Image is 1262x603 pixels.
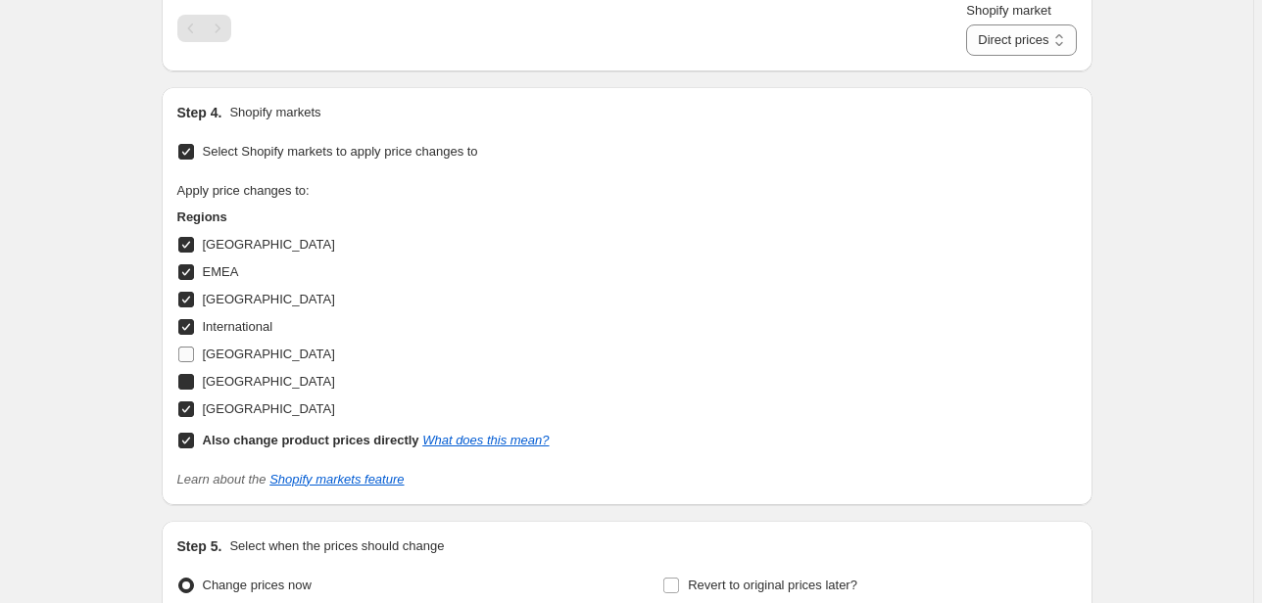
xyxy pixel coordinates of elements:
[203,144,478,159] span: Select Shopify markets to apply price changes to
[229,103,320,122] p: Shopify markets
[203,319,273,334] span: International
[229,536,444,556] p: Select when the prices should change
[203,433,419,447] b: Also change product prices directly
[203,347,335,361] span: [GEOGRAPHIC_DATA]
[177,103,222,122] h2: Step 4.
[203,374,335,389] span: [GEOGRAPHIC_DATA]
[203,264,239,279] span: EMEA
[177,208,550,227] h3: Regions
[203,292,335,306] span: [GEOGRAPHIC_DATA]
[177,15,231,42] nav: Pagination
[177,536,222,556] h2: Step 5.
[203,237,335,252] span: [GEOGRAPHIC_DATA]
[422,433,549,447] a: What does this mean?
[269,472,404,487] a: Shopify markets feature
[203,578,312,592] span: Change prices now
[203,401,335,416] span: [GEOGRAPHIC_DATA]
[688,578,857,592] span: Revert to original prices later?
[177,472,405,487] i: Learn about the
[966,3,1051,18] span: Shopify market
[177,183,310,198] span: Apply price changes to:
